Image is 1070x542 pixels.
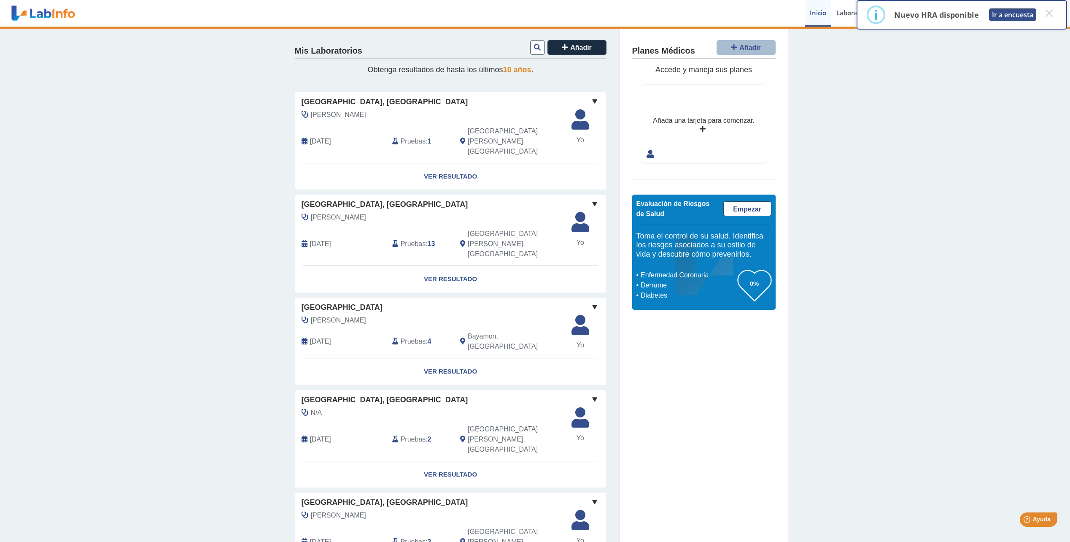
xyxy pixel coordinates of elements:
[639,290,738,301] li: Diabetes
[310,434,331,444] span: 2024-07-10
[386,126,454,157] div: :
[739,44,761,51] span: Añadir
[989,8,1036,21] button: Ir a encuesta
[386,424,454,455] div: :
[311,510,366,520] span: Miralles, Eduardo
[295,461,606,488] a: Ver Resultado
[468,126,561,157] span: San Juan, PR
[302,199,468,210] span: [GEOGRAPHIC_DATA], [GEOGRAPHIC_DATA]
[295,46,362,56] h4: Mis Laboratorios
[566,433,594,443] span: Yo
[632,46,695,56] h4: Planes Médicos
[874,7,878,22] div: i
[1041,5,1057,21] button: Close this dialog
[401,336,426,347] span: Pruebas
[428,138,431,145] b: 1
[995,509,1061,533] iframe: Help widget launcher
[566,340,594,350] span: Yo
[295,266,606,293] a: Ver Resultado
[733,206,761,213] span: Empezar
[428,338,431,345] b: 4
[717,40,776,55] button: Añadir
[401,239,426,249] span: Pruebas
[295,358,606,385] a: Ver Resultado
[570,44,592,51] span: Añadir
[367,65,533,74] span: Obtenga resultados de hasta los últimos .
[653,116,754,126] div: Añada una tarjeta para comenzar.
[310,239,331,249] span: 2025-05-09
[401,434,426,444] span: Pruebas
[894,10,979,20] p: Nuevo HRA disponible
[386,229,454,259] div: :
[428,436,431,443] b: 2
[310,136,331,146] span: 2025-08-22
[302,96,468,108] span: [GEOGRAPHIC_DATA], [GEOGRAPHIC_DATA]
[639,270,738,280] li: Enfermedad Coronaria
[311,110,366,120] span: Miralles, Eduardo
[503,65,531,74] span: 10 años
[468,331,561,352] span: Bayamon, PR
[566,135,594,145] span: Yo
[302,302,383,313] span: [GEOGRAPHIC_DATA]
[655,65,752,74] span: Accede y maneja sus planes
[547,40,606,55] button: Añadir
[639,280,738,290] li: Derrame
[428,240,435,247] b: 13
[468,424,561,455] span: San Juan, PR
[310,336,331,347] span: 2024-08-12
[311,408,322,418] span: N/A
[636,232,771,259] h5: Toma el control de su salud. Identifica los riesgos asociados a su estilo de vida y descubre cómo...
[636,200,710,217] span: Evaluación de Riesgos de Salud
[311,315,366,325] span: Miralles, Eduardo
[302,497,468,508] span: [GEOGRAPHIC_DATA], [GEOGRAPHIC_DATA]
[723,201,771,216] a: Empezar
[468,229,561,259] span: San Juan, PR
[566,238,594,248] span: Yo
[738,278,771,289] h3: 0%
[401,136,426,146] span: Pruebas
[295,163,606,190] a: Ver Resultado
[302,394,468,406] span: [GEOGRAPHIC_DATA], [GEOGRAPHIC_DATA]
[311,212,366,222] span: Miralles, Eduardo
[386,331,454,352] div: :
